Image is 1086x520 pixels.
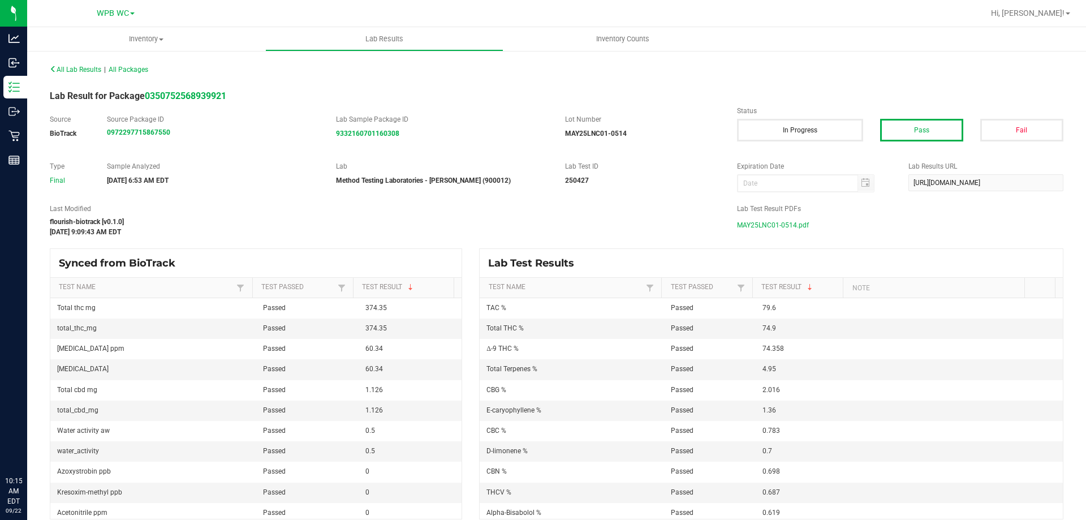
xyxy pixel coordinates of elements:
a: Filter [643,281,657,295]
span: 374.35 [365,304,387,312]
span: Water activity aw [57,427,110,435]
span: 0.783 [762,427,780,435]
strong: [DATE] 9:09:43 AM EDT [50,228,121,236]
span: 0.5 [365,447,375,455]
a: 0972297715867550 [107,128,170,136]
inline-svg: Reports [8,154,20,166]
span: Passed [671,447,693,455]
span: Inventory [27,34,265,44]
span: 1.126 [365,386,383,394]
label: Status [737,106,1063,116]
span: 0 [365,467,369,475]
span: water_activity [57,447,99,455]
span: Passed [671,324,693,332]
strong: MAY25LNC01-0514 [565,130,627,137]
span: Passed [671,427,693,435]
span: 0.619 [762,509,780,517]
a: Filter [734,281,748,295]
inline-svg: Analytics [8,33,20,44]
span: Passed [671,406,693,414]
span: 0 [365,509,369,517]
span: TAC % [486,304,506,312]
span: Lab Result for Package [50,91,226,101]
span: Acetonitrile ppm [57,509,107,517]
span: 0 [365,488,369,496]
span: 2.016 [762,386,780,394]
a: Test ResultSortable [362,283,450,292]
span: All Packages [109,66,148,74]
div: Final [50,175,90,186]
span: Δ-9 THC % [486,345,519,353]
a: Inventory [27,27,265,51]
label: Lot Number [565,114,720,124]
span: 1.126 [365,406,383,414]
iframe: Resource center [11,429,45,463]
span: Total Terpenes % [486,365,537,373]
span: Inventory Counts [581,34,665,44]
p: 10:15 AM EDT [5,476,22,506]
a: Inventory Counts [503,27,742,51]
span: Synced from BioTrack [59,257,184,269]
span: Kresoxim-methyl ppb [57,488,122,496]
label: Expiration Date [737,161,892,171]
a: Test NameSortable [59,283,234,292]
span: Passed [263,488,286,496]
span: Passed [671,509,693,517]
button: Fail [980,119,1063,141]
button: In Progress [737,119,863,141]
a: Test PassedSortable [261,283,335,292]
iframe: Resource center unread badge [33,428,47,441]
span: 0.7 [762,447,772,455]
span: D-limonene % [486,447,528,455]
span: Total thc mg [57,304,96,312]
span: 0.698 [762,467,780,475]
a: 0350752568939921 [145,91,226,101]
span: Passed [671,304,693,312]
span: Passed [263,365,286,373]
a: Filter [234,281,247,295]
span: Passed [263,386,286,394]
inline-svg: Inventory [8,81,20,93]
span: Sortable [406,283,415,292]
span: Hi, [PERSON_NAME]! [991,8,1065,18]
span: Total cbd mg [57,386,97,394]
label: Last Modified [50,204,720,214]
span: Total THC % [486,324,524,332]
span: Passed [671,488,693,496]
span: Passed [263,467,286,475]
span: All Lab Results [50,66,101,74]
label: Source [50,114,90,124]
span: Passed [263,324,286,332]
inline-svg: Inbound [8,57,20,68]
span: E-caryophyllene % [486,406,541,414]
label: Lab Sample Package ID [336,114,548,124]
strong: BioTrack [50,130,76,137]
label: Lab [336,161,548,171]
span: [MEDICAL_DATA] [57,365,109,373]
span: Lab Test Results [488,257,583,269]
strong: flourish-biotrack [v0.1.0] [50,218,124,226]
span: CBN % [486,467,507,475]
span: 60.34 [365,365,383,373]
a: Test ResultSortable [761,283,839,292]
label: Source Package ID [107,114,319,124]
label: Lab Test ID [565,161,720,171]
p: 09/22 [5,506,22,515]
strong: 250427 [565,177,589,184]
span: Passed [263,447,286,455]
strong: [DATE] 6:53 AM EDT [107,177,169,184]
label: Sample Analyzed [107,161,319,171]
a: Test PassedSortable [671,283,734,292]
span: 374.35 [365,324,387,332]
a: Test NameSortable [489,283,643,292]
a: Lab Results [265,27,503,51]
span: 60.34 [365,345,383,353]
a: 9332160701160308 [336,130,399,137]
span: Passed [671,365,693,373]
span: 0.5 [365,427,375,435]
span: Passed [263,406,286,414]
span: 79.6 [762,304,776,312]
span: WPB WC [97,8,129,18]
